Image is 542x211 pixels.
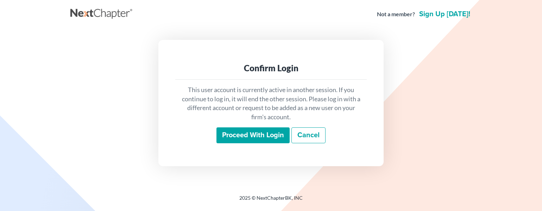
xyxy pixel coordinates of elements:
a: Cancel [291,127,326,144]
div: Confirm Login [181,62,361,74]
input: Proceed with login [216,127,290,144]
strong: Not a member? [377,10,415,18]
p: This user account is currently active in another session. If you continue to log in, it will end ... [181,85,361,122]
a: Sign up [DATE]! [418,11,472,18]
div: 2025 © NextChapterBK, INC [70,194,472,207]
